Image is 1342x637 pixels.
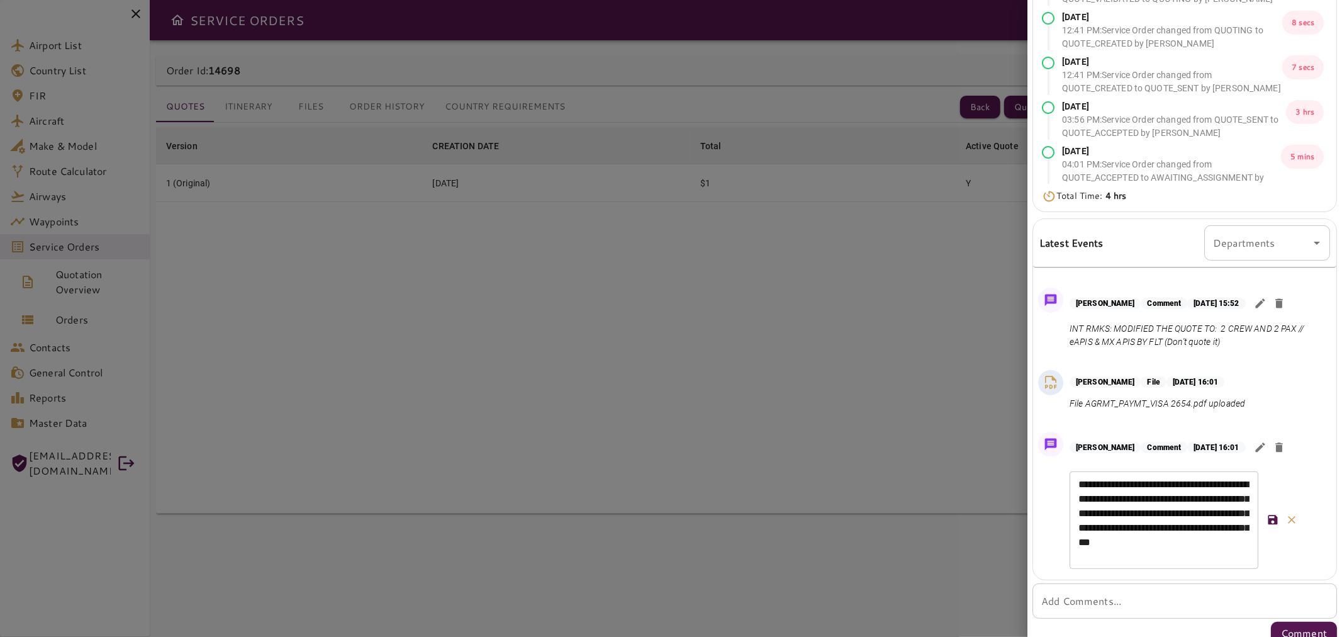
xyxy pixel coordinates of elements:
p: [DATE] 15:52 [1187,298,1245,309]
p: 7 secs [1282,55,1324,79]
h6: Latest Events [1039,235,1104,251]
p: INT RMKS: MODIFIED THE QUOTE TO: 2 CREW AND 2 PAX // eAPIS & MX APIS BY FLT (Don't quote it) [1070,322,1325,349]
p: 3 hrs [1286,100,1324,124]
p: Comment [1141,298,1187,309]
p: 04:01 PM : Service Order changed from QUOTE_ACCEPTED to AWAITING_ASSIGNMENT by [PERSON_NAME] [1062,158,1281,198]
p: [DATE] 16:01 [1166,376,1224,388]
p: Comment [1141,442,1187,453]
p: 5 mins [1281,145,1324,169]
p: [PERSON_NAME] [1070,298,1141,309]
img: Message Icon [1042,436,1060,453]
button: Open [1308,234,1326,252]
p: [PERSON_NAME] [1070,442,1141,453]
p: 8 secs [1282,11,1324,35]
p: [DATE] 16:01 [1187,442,1245,453]
img: Timer Icon [1042,190,1056,203]
p: [DATE] [1062,100,1286,113]
p: [DATE] [1062,11,1282,24]
p: File [1141,376,1166,388]
b: 4 hrs [1105,189,1127,202]
p: [DATE] [1062,145,1281,158]
img: Message Icon [1042,291,1060,309]
p: Total Time: [1056,189,1126,203]
p: [DATE] [1062,55,1282,69]
p: 12:41 PM : Service Order changed from QUOTE_CREATED to QUOTE_SENT by [PERSON_NAME] [1062,69,1282,95]
p: [PERSON_NAME] [1070,376,1141,388]
p: 12:41 PM : Service Order changed from QUOTING to QUOTE_CREATED by [PERSON_NAME] [1062,24,1282,50]
p: 03:56 PM : Service Order changed from QUOTE_SENT to QUOTE_ACCEPTED by [PERSON_NAME] [1062,113,1286,140]
p: File AGRMT_PAYMT_VISA 2654.pdf uploaded [1070,397,1245,410]
img: PDF File [1041,373,1060,392]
